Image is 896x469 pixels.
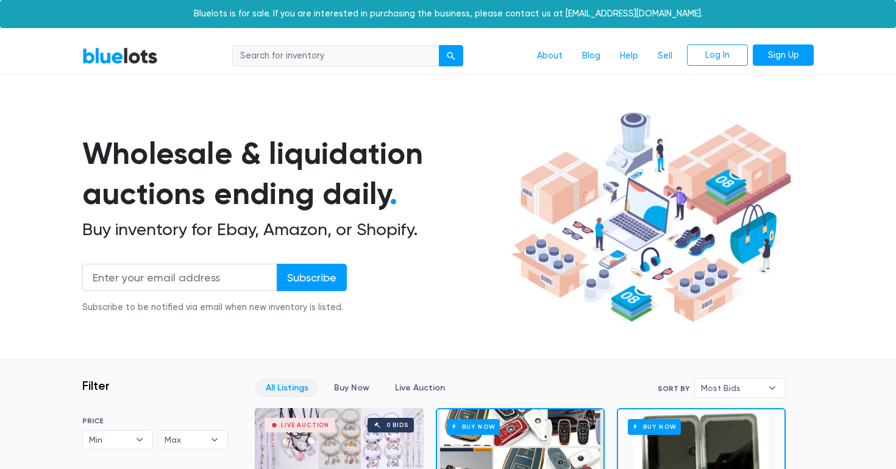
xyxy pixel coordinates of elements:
span: Max [165,431,205,449]
input: Search for inventory [232,45,439,67]
a: About [527,44,572,68]
input: Enter your email address [82,264,277,291]
a: Sign Up [753,44,814,66]
div: 0 bids [386,422,408,428]
label: Sort By [658,383,689,394]
span: Most Bids [701,379,762,397]
a: Help [610,44,648,68]
a: BlueLots [82,47,158,65]
a: Blog [572,44,610,68]
h1: Wholesale & liquidation auctions ending daily [82,133,507,214]
a: All Listings [255,378,319,397]
h6: Buy Now [628,419,681,434]
b: ▾ [127,431,152,449]
span: . [389,175,397,212]
a: Log In [687,44,748,66]
b: ▾ [202,431,227,449]
div: Live Auction [281,422,329,428]
a: Sell [648,44,682,68]
div: Subscribe to be notified via email when new inventory is listed. [82,301,347,314]
input: Subscribe [277,264,347,291]
h6: PRICE [82,417,228,425]
b: ▾ [759,379,785,397]
span: Min [89,431,129,449]
img: hero-ee84e7d0318cb26816c560f6b4441b76977f77a177738b4e94f68c95b2b83dbb.png [507,107,795,328]
h3: Filter [82,378,110,393]
h6: Buy Now [447,419,500,434]
a: Live Auction [385,378,455,397]
a: Buy Now [324,378,380,397]
h2: Buy inventory for Ebay, Amazon, or Shopify. [82,219,507,240]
